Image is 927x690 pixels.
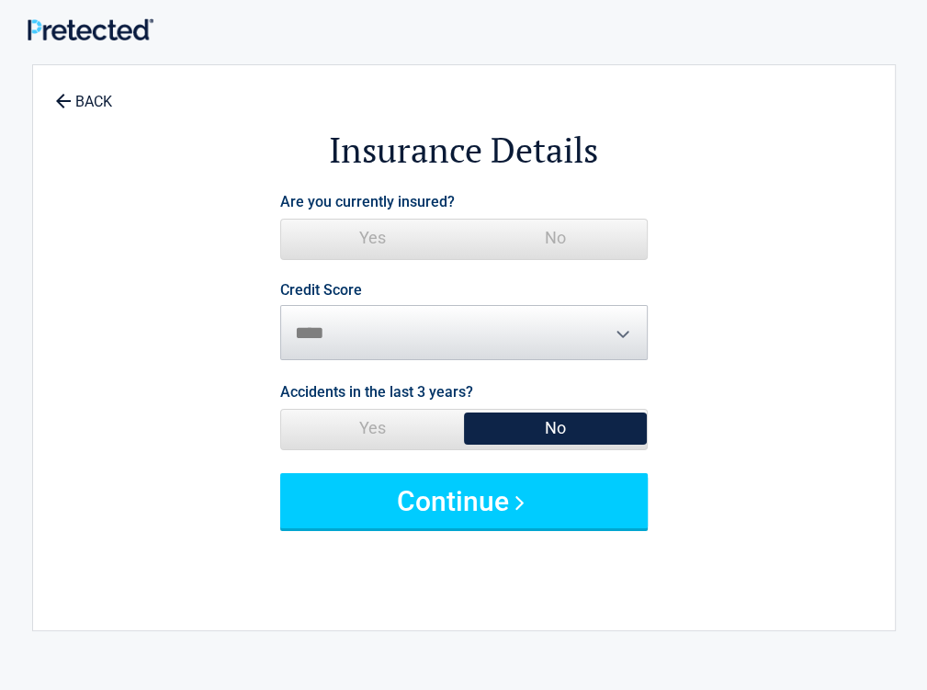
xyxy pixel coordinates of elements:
[280,189,455,214] label: Are you currently insured?
[280,379,473,404] label: Accidents in the last 3 years?
[28,18,153,41] img: Main Logo
[281,410,464,447] span: Yes
[280,283,362,298] label: Credit Score
[281,220,464,256] span: Yes
[51,77,116,109] a: BACK
[280,473,648,528] button: Continue
[464,220,647,256] span: No
[464,410,647,447] span: No
[134,127,794,174] h2: Insurance Details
